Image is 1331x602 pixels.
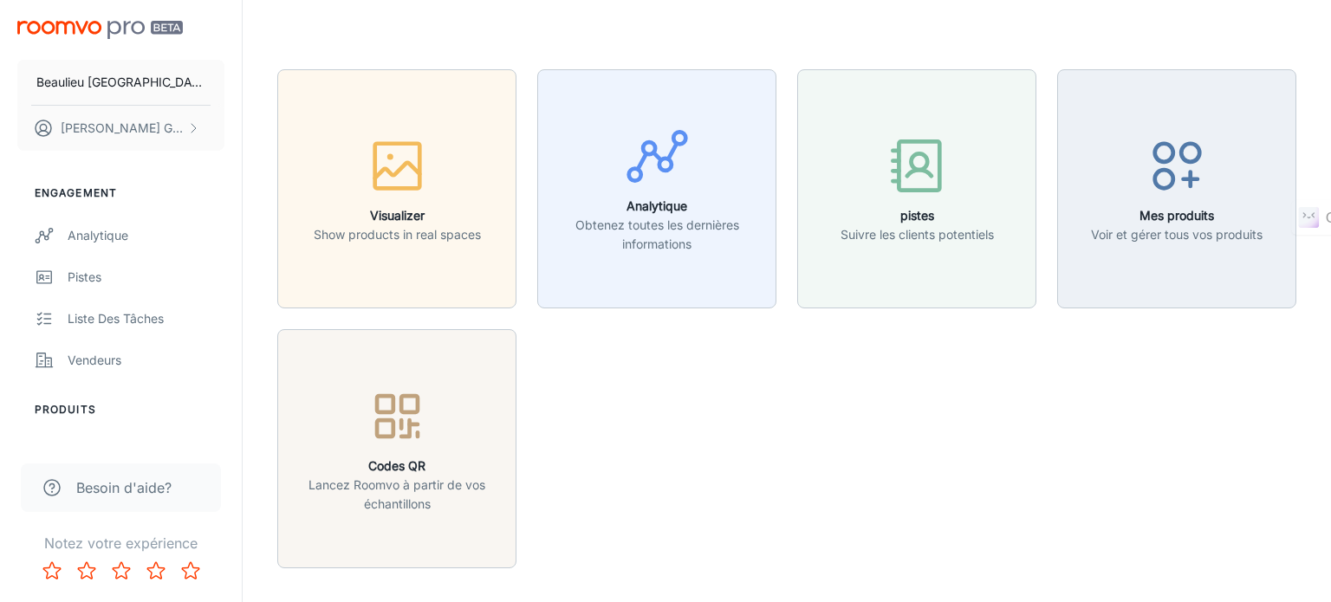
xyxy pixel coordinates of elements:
[36,73,205,92] p: Beaulieu [GEOGRAPHIC_DATA]
[17,60,224,105] button: Beaulieu [GEOGRAPHIC_DATA]
[277,438,516,456] a: Codes QRLancez Roomvo à partir de vos échantillons
[69,553,104,588] button: Rate 2 star
[104,553,139,588] button: Rate 3 star
[797,178,1036,196] a: pistesSuivre les clients potentiels
[139,553,173,588] button: Rate 4 star
[1091,206,1263,225] h6: Mes produits
[289,476,505,514] p: Lancez Roomvo à partir de vos échantillons
[61,119,183,138] p: [PERSON_NAME] Gosselin
[797,69,1036,308] button: pistesSuivre les clients potentiels
[314,206,481,225] h6: Visualizer
[1057,178,1296,196] a: Mes produitsVoir et gérer tous vos produits
[314,225,481,244] p: Show products in real spaces
[841,206,994,225] h6: pistes
[68,351,224,370] div: Vendeurs
[277,329,516,568] button: Codes QRLancez Roomvo à partir de vos échantillons
[76,477,172,498] span: Besoin d'aide?
[289,456,505,476] h6: Codes QR
[549,216,765,254] p: Obtenez toutes les dernières informations
[277,69,516,308] button: VisualizerShow products in real spaces
[68,443,224,462] div: Mes produits
[17,21,183,39] img: Roomvo PRO Beta
[68,226,224,245] div: Analytique
[841,225,994,244] p: Suivre les clients potentiels
[68,309,224,328] div: Liste des tâches
[173,553,208,588] button: Rate 5 star
[537,69,776,308] button: AnalytiqueObtenez toutes les dernières informations
[1057,69,1296,308] button: Mes produitsVoir et gérer tous vos produits
[17,106,224,151] button: [PERSON_NAME] Gosselin
[14,533,228,553] p: Notez votre expérience
[549,197,765,216] h6: Analytique
[537,178,776,196] a: AnalytiqueObtenez toutes les dernières informations
[35,553,69,588] button: Rate 1 star
[68,268,224,287] div: pistes
[1091,225,1263,244] p: Voir et gérer tous vos produits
